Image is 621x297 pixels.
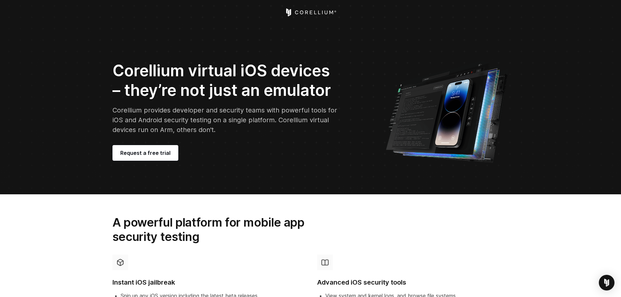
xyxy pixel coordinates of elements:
[112,145,178,161] a: Request a free trial
[112,105,340,135] p: Corellium provides developer and security teams with powerful tools for iOS and Android security ...
[112,61,340,100] h2: Corellium virtual iOS devices – they’re not just an emulator
[112,278,304,287] h4: Instant iOS jailbreak
[285,8,336,16] a: Corellium Home
[112,215,335,244] h2: A powerful platform for mobile app security testing
[599,275,614,290] div: Open Intercom Messenger
[317,278,509,287] h4: Advanced iOS security tools
[120,149,170,157] span: Request a free trial
[385,59,509,163] img: Corellium UI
